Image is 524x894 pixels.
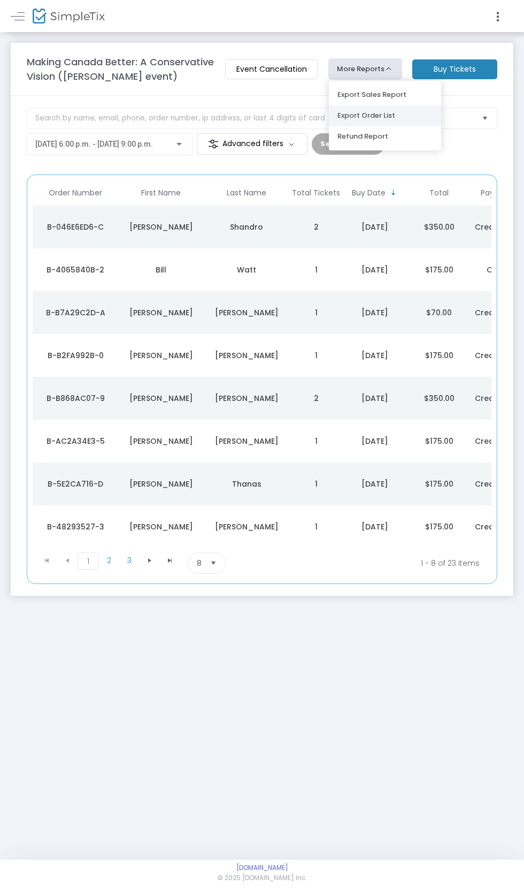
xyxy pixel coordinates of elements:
[99,552,119,569] span: Page 2
[119,552,140,569] span: Page 3
[35,307,115,318] div: B-B7A29C2D-A
[206,479,287,489] div: Thanas
[289,377,343,420] td: 2
[345,479,404,489] div: 2025-08-19
[208,139,219,149] img: filter
[328,58,402,80] button: More Reports
[145,556,154,565] span: Go to the next page
[35,350,115,361] div: B-B2FA992B-0
[329,105,441,126] li: Export Order List
[35,264,115,275] div: B-4065840B-2
[121,436,201,446] div: Simon
[35,436,115,446] div: B-AC2A34E3-5
[289,180,343,206] th: Total Tickets
[121,307,201,318] div: Stephen
[407,248,471,291] td: $175.00
[475,436,521,446] span: Credit Card
[206,436,287,446] div: Chandler
[345,521,404,532] div: 2025-08-19
[35,222,115,232] div: B-046E6ED6-C
[49,188,102,198] span: Order Number
[329,85,441,105] li: Export Sales Report
[197,133,307,155] m-button: Advanced filters
[345,393,404,404] div: 2025-08-20
[389,188,398,197] span: Sortable
[166,556,174,565] span: Go to the last page
[236,863,288,872] a: [DOMAIN_NAME]
[225,59,318,79] m-button: Event Cancellation
[345,436,404,446] div: 2025-08-19
[289,248,343,291] td: 1
[141,188,181,198] span: First Name
[206,264,287,275] div: Watt
[35,521,115,532] div: B-48293527-3
[121,222,201,232] div: Ted
[121,521,201,532] div: Gordon
[197,558,202,569] span: 8
[33,180,491,548] div: Data table
[227,188,266,198] span: Last Name
[78,552,99,570] span: Page 1
[407,206,471,248] td: $350.00
[140,552,160,569] span: Go to the next page
[27,55,214,84] m-panel-title: Making Canada Better: A Conservative Vision ([PERSON_NAME] event)
[206,307,287,318] div: Curran
[206,350,287,361] div: Harvey
[35,140,153,148] span: [DATE] 6:00 p.m. - [DATE] 9:00 p.m.
[481,188,515,198] span: Payment
[475,521,521,532] span: Credit Card
[332,552,480,574] kendo-pager-info: 1 - 8 of 23 items
[345,222,404,232] div: 2025-08-22
[475,479,521,489] span: Credit Card
[475,222,521,232] span: Credit Card
[289,505,343,548] td: 1
[345,307,404,318] div: 2025-08-20
[35,479,115,489] div: B-5E2CA716-D
[345,264,404,275] div: 2025-08-21
[289,291,343,334] td: 1
[475,393,521,404] span: Credit Card
[487,264,509,275] span: Other
[289,420,343,463] td: 1
[160,552,180,569] span: Go to the last page
[407,420,471,463] td: $175.00
[407,463,471,505] td: $175.00
[352,188,386,198] span: Buy Date
[206,553,221,573] button: Select
[345,350,404,361] div: 2025-08-20
[475,350,521,361] span: Credit Card
[121,393,201,404] div: Jasman
[121,350,201,361] div: Lorraine
[27,108,359,129] input: Search by name, email, phone, order number, ip address, or last 4 digits of card
[477,108,492,128] button: Select
[412,59,497,79] m-button: Buy Tickets
[289,334,343,377] td: 1
[206,393,287,404] div: Yee
[289,463,343,505] td: 1
[218,874,306,883] span: © 2025 [DOMAIN_NAME] Inc.
[429,188,449,198] span: Total
[206,222,287,232] div: Shandro
[121,264,201,275] div: Bill
[407,334,471,377] td: $175.00
[289,206,343,248] td: 2
[206,521,287,532] div: Adair
[121,479,201,489] div: Peter
[407,291,471,334] td: $70.00
[407,377,471,420] td: $350.00
[329,126,441,147] li: Refund Report
[407,505,471,548] td: $175.00
[35,393,115,404] div: B-B868AC07-9
[475,307,521,318] span: Credit Card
